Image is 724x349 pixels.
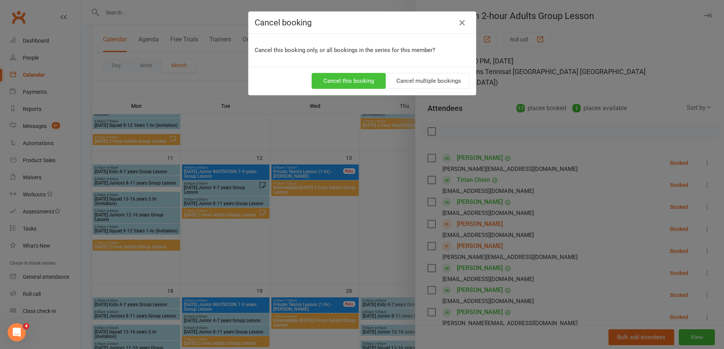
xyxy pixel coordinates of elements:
p: Cancel this booking only, or all bookings in the series for this member? [255,46,470,55]
button: Cancel this booking [312,73,386,89]
button: Cancel multiple bookings [388,73,470,89]
h4: Cancel booking [255,18,470,27]
iframe: Intercom live chat [8,323,26,341]
span: 4 [23,323,29,329]
button: Close [456,17,468,29]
